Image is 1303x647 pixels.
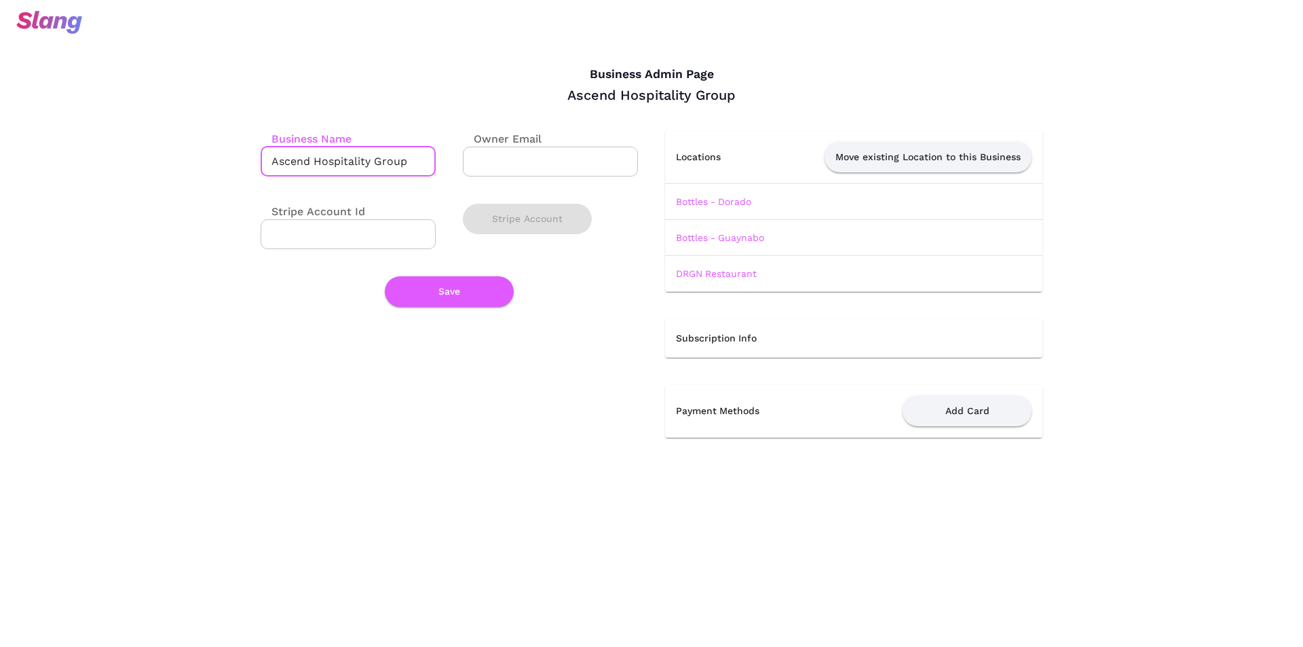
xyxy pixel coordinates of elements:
a: Bottles - Dorado [676,196,751,207]
h4: Business Admin Page [261,67,1042,82]
button: Move existing Location to this Business [825,142,1032,172]
label: Stripe Account Id [261,204,365,219]
th: Payment Methods [665,385,820,438]
button: Save [385,276,514,307]
div: Ascend Hospitality Group [261,86,1042,104]
a: Bottles - Guaynabo [676,232,764,243]
label: Business Name [261,131,352,147]
a: DRGN Restaurant [676,268,757,279]
th: Locations [665,131,750,184]
th: Subscription Info [665,319,1042,358]
a: Stripe Account [463,213,592,223]
button: Add Card [903,396,1032,426]
img: svg+xml;base64,PHN2ZyB3aWR0aD0iOTciIGhlaWdodD0iMzQiIHZpZXdCb3g9IjAgMCA5NyAzNCIgZmlsbD0ibm9uZSIgeG... [16,11,82,34]
a: Add Card [903,405,1032,415]
label: Owner Email [463,131,542,147]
